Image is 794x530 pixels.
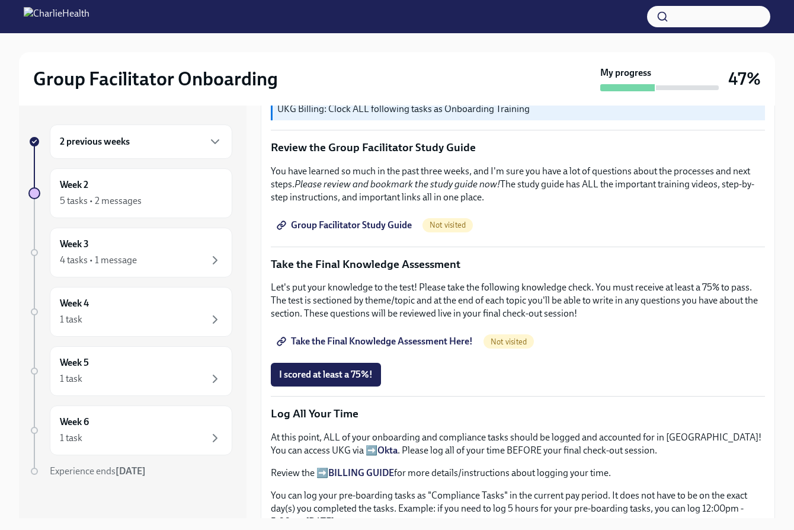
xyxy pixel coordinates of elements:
h2: Group Facilitator Onboarding [33,67,278,91]
h6: Week 4 [60,297,89,310]
button: I scored at least a 75%! [271,363,381,387]
h3: 47% [728,68,761,90]
h6: 2 previous weeks [60,135,130,148]
a: Take the Final Knowledge Assessment Here! [271,330,481,353]
p: Review the Group Facilitator Study Guide [271,140,765,155]
em: Please review and bookmark the study guide now! [294,178,500,190]
img: CharlieHealth [24,7,89,26]
div: 5 tasks • 2 messages [60,194,142,207]
span: Take the Final Knowledge Assessment Here! [279,336,473,347]
a: Week 25 tasks • 2 messages [28,168,232,218]
a: Okta [377,445,398,456]
strong: [DATE] [116,465,146,477]
p: Let's put your knowledge to the test! Please take the following knowledge check. You must receive... [271,281,765,320]
span: I scored at least a 75%! [279,369,373,381]
p: Log All Your Time [271,406,765,422]
span: Experience ends [50,465,146,477]
p: At this point, ALL of your onboarding and compliance tasks should be logged and accounted for in ... [271,431,765,457]
h6: Week 5 [60,356,89,369]
a: Week 61 task [28,406,232,455]
h6: Week 3 [60,238,89,251]
div: 1 task [60,432,82,445]
strong: My progress [600,66,651,79]
a: Week 51 task [28,346,232,396]
h6: Week 6 [60,416,89,429]
p: Take the Final Knowledge Assessment [271,257,765,272]
a: Group Facilitator Study Guide [271,213,420,237]
p: You have learned so much in the past three weeks, and I'm sure you have a lot of questions about ... [271,165,765,204]
h6: Week 2 [60,178,88,191]
a: BILLING GUIDE [328,467,394,478]
a: Week 34 tasks • 1 message [28,228,232,277]
span: Group Facilitator Study Guide [279,219,412,231]
span: Not visited [484,337,534,346]
p: Review the ➡️ for more details/instructions about logging your time. [271,467,765,480]
div: 1 task [60,313,82,326]
a: Week 41 task [28,287,232,337]
div: 4 tasks • 1 message [60,254,137,267]
div: 2 previous weeks [50,124,232,159]
span: Not visited [422,221,473,229]
div: 1 task [60,372,82,385]
p: You can log your pre-boarding tasks as "Compliance Tasks" in the current pay period. It does not ... [271,489,765,528]
p: UKG Billing: Clock ALL following tasks as Onboarding Training [277,103,760,116]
